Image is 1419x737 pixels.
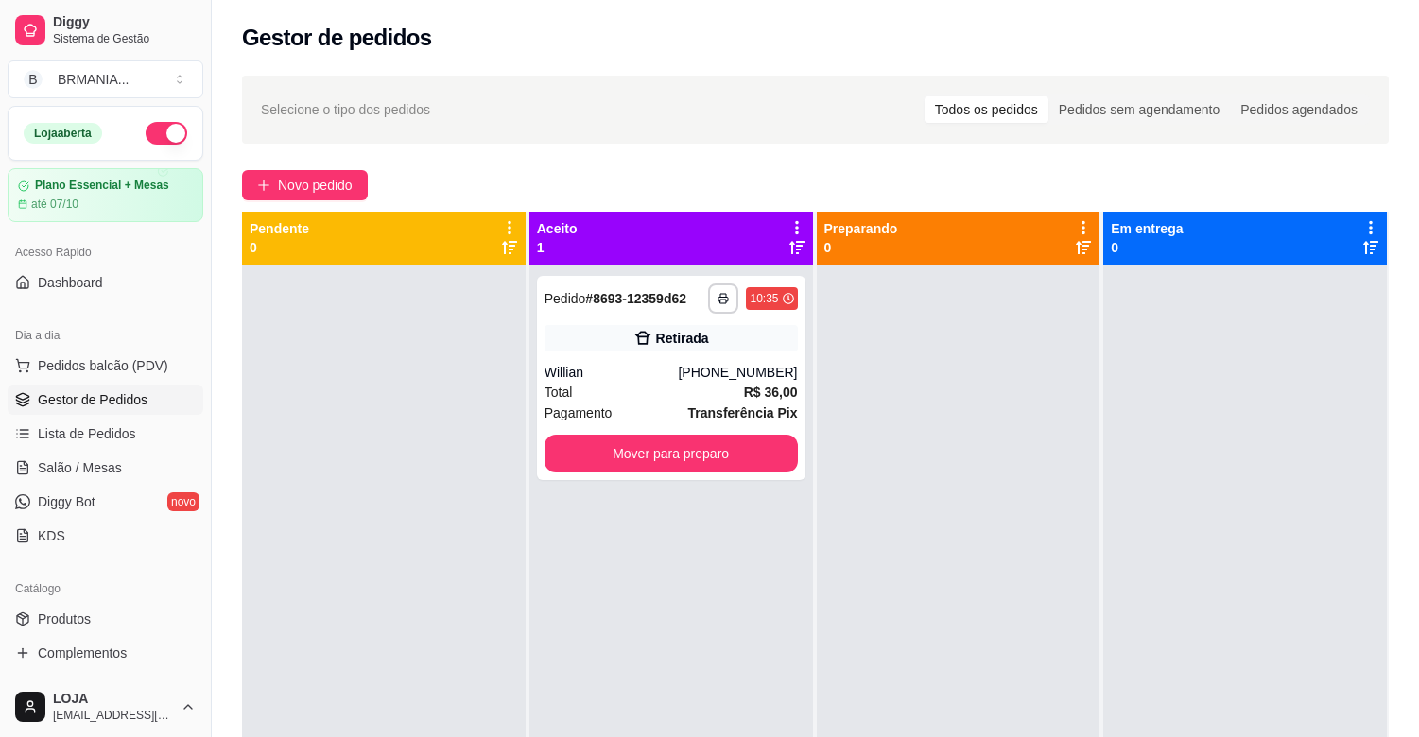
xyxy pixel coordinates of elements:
[8,351,203,381] button: Pedidos balcão (PDV)
[8,60,203,98] button: Select a team
[8,521,203,551] a: KDS
[8,604,203,634] a: Produtos
[146,122,187,145] button: Alterar Status
[38,390,147,409] span: Gestor de Pedidos
[53,708,173,723] span: [EMAIL_ADDRESS][DOMAIN_NAME]
[8,267,203,298] a: Dashboard
[8,487,203,517] a: Diggy Botnovo
[545,291,586,306] span: Pedido
[38,424,136,443] span: Lista de Pedidos
[925,96,1048,123] div: Todos os pedidos
[537,219,578,238] p: Aceito
[38,273,103,292] span: Dashboard
[824,238,898,257] p: 0
[8,237,203,267] div: Acesso Rápido
[250,238,309,257] p: 0
[537,238,578,257] p: 1
[1111,219,1183,238] p: Em entrega
[35,179,169,193] article: Plano Essencial + Mesas
[24,70,43,89] span: B
[31,197,78,212] article: até 07/10
[1048,96,1230,123] div: Pedidos sem agendamento
[38,643,127,662] span: Complementos
[8,385,203,415] a: Gestor de Pedidos
[8,638,203,668] a: Complementos
[38,356,168,375] span: Pedidos balcão (PDV)
[8,574,203,604] div: Catálogo
[750,291,778,306] div: 10:35
[278,175,353,196] span: Novo pedido
[545,435,798,472] button: Mover para preparo
[688,405,798,420] strong: Transferência Pix
[53,691,173,708] span: LOJA
[1111,238,1183,257] p: 0
[8,320,203,351] div: Dia a dia
[545,363,679,382] div: Willian
[8,419,203,449] a: Lista de Pedidos
[8,168,203,222] a: Plano Essencial + Mesasaté 07/10
[744,385,798,400] strong: R$ 36,00
[261,99,430,120] span: Selecione o tipo dos pedidos
[53,14,196,31] span: Diggy
[24,123,102,144] div: Loja aberta
[8,684,203,729] button: LOJA[EMAIL_ADDRESS][DOMAIN_NAME]
[53,31,196,46] span: Sistema de Gestão
[8,453,203,483] a: Salão / Mesas
[58,70,129,89] div: BRMANIA ...
[242,170,368,200] button: Novo pedido
[38,609,91,628] span: Produtos
[242,23,432,53] h2: Gestor de pedidos
[8,8,203,53] a: DiggySistema de Gestão
[1230,96,1368,123] div: Pedidos agendados
[585,291,686,306] strong: # 8693-12359d62
[678,363,797,382] div: [PHONE_NUMBER]
[38,526,65,545] span: KDS
[545,382,573,403] span: Total
[38,492,95,511] span: Diggy Bot
[545,403,613,423] span: Pagamento
[38,458,122,477] span: Salão / Mesas
[656,329,709,348] div: Retirada
[824,219,898,238] p: Preparando
[250,219,309,238] p: Pendente
[257,179,270,192] span: plus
